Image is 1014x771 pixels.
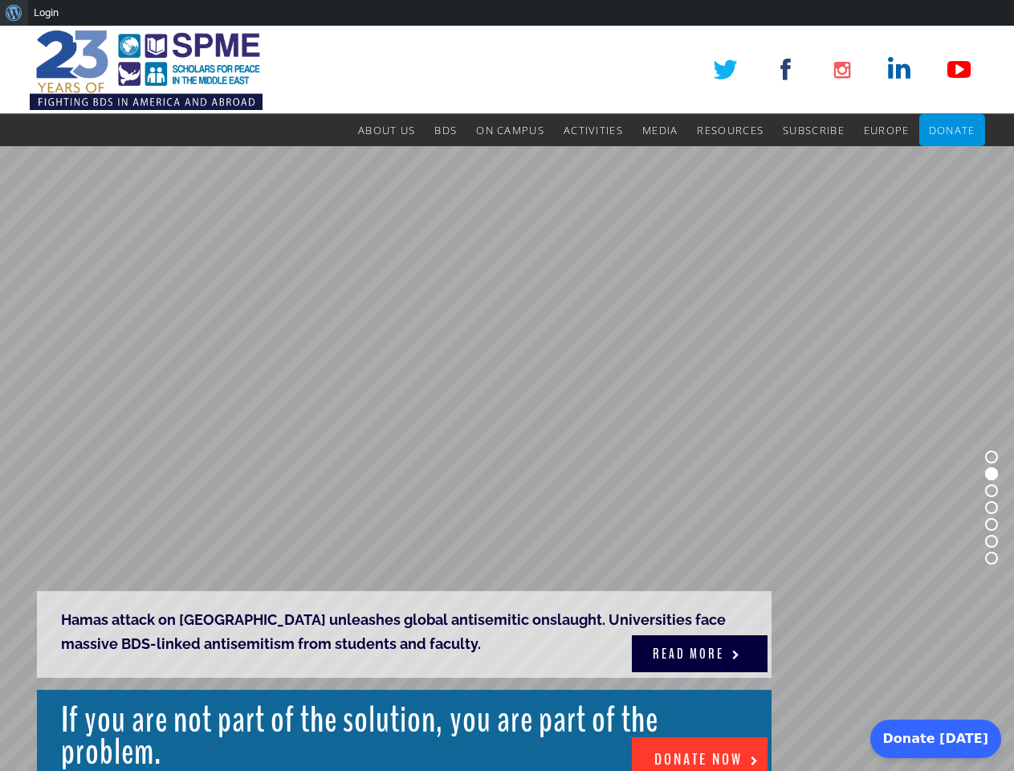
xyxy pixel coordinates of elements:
[697,123,764,137] span: Resources
[929,114,975,146] a: Donate
[783,123,845,137] span: Subscribe
[30,26,263,114] img: SPME
[929,123,975,137] span: Donate
[434,114,457,146] a: BDS
[37,591,772,678] rs-layer: Hamas attack on [GEOGRAPHIC_DATA] unleashes global antisemitic onslaught. Universities face massi...
[642,114,678,146] a: Media
[864,114,910,146] a: Europe
[864,123,910,137] span: Europe
[476,123,544,137] span: On Campus
[476,114,544,146] a: On Campus
[564,114,623,146] a: Activities
[783,114,845,146] a: Subscribe
[358,114,415,146] a: About Us
[642,123,678,137] span: Media
[564,123,623,137] span: Activities
[434,123,457,137] span: BDS
[358,123,415,137] span: About Us
[632,635,768,672] a: READ MORE
[697,114,764,146] a: Resources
